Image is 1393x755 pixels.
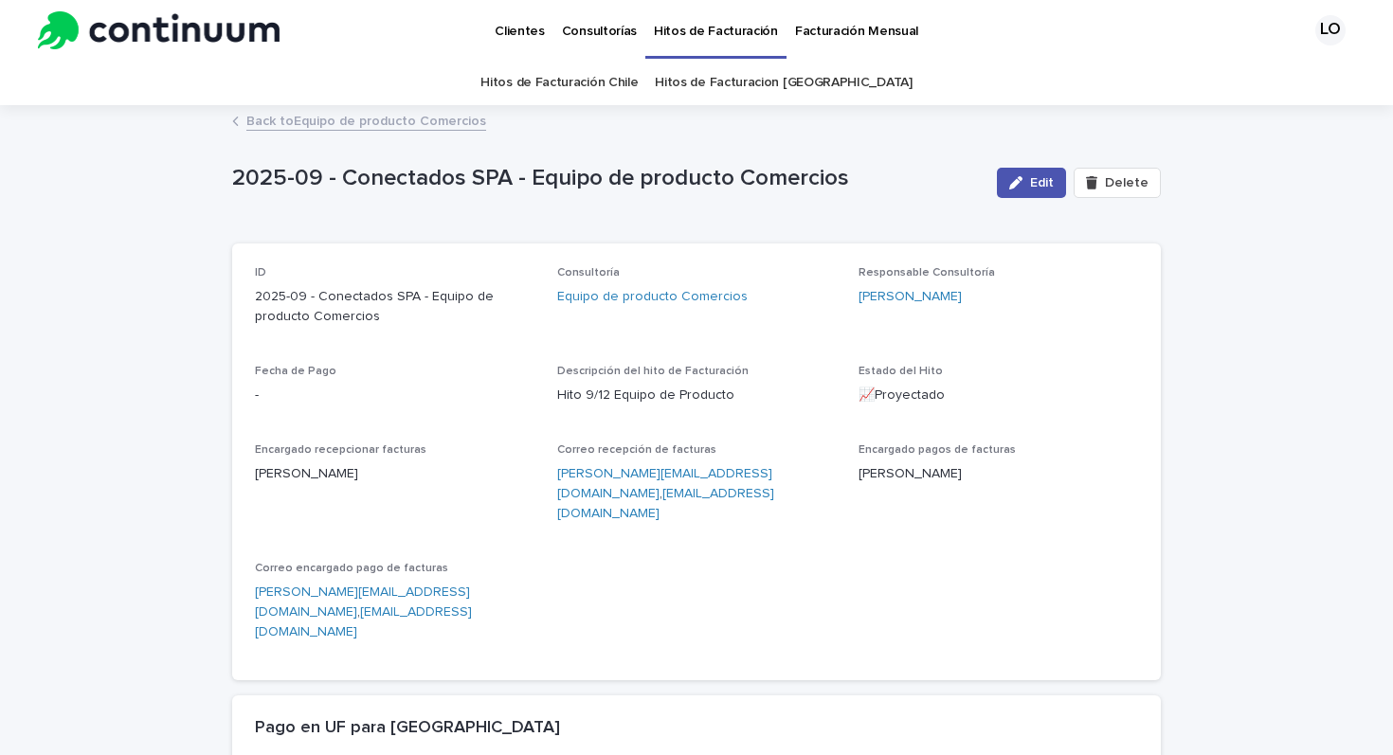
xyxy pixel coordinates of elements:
[255,464,534,484] p: [PERSON_NAME]
[255,605,472,638] a: [EMAIL_ADDRESS][DOMAIN_NAME]
[255,287,534,327] p: 2025-09 - Conectados SPA - Equipo de producto Comercios
[38,11,280,49] img: tu8iVZLBSFSnlyF4Um45
[1074,168,1161,198] button: Delete
[255,267,266,279] span: ID
[255,444,426,456] span: Encargado recepcionar facturas
[557,267,620,279] span: Consultoría
[255,583,534,641] p: ,
[655,61,912,105] a: Hitos de Facturacion [GEOGRAPHIC_DATA]
[859,386,1138,405] p: 📈Proyectado
[859,464,1138,484] p: [PERSON_NAME]
[557,467,772,500] a: [PERSON_NAME][EMAIL_ADDRESS][DOMAIN_NAME]
[1315,15,1346,45] div: LO
[255,386,534,405] p: -
[859,366,943,377] span: Estado del Hito
[997,168,1066,198] button: Edit
[859,444,1016,456] span: Encargado pagos de facturas
[1030,176,1054,189] span: Edit
[255,366,336,377] span: Fecha de Pago
[255,563,448,574] span: Correo encargado pago de facturas
[557,287,748,307] a: Equipo de producto Comercios
[1105,176,1149,189] span: Delete
[557,487,774,520] a: [EMAIL_ADDRESS][DOMAIN_NAME]
[255,585,470,619] a: [PERSON_NAME][EMAIL_ADDRESS][DOMAIN_NAME]
[232,165,982,192] p: 2025-09 - Conectados SPA - Equipo de producto Comercios
[557,444,716,456] span: Correo recepción de facturas
[557,464,837,523] p: ,
[246,109,486,131] a: Back toEquipo de producto Comercios
[859,267,995,279] span: Responsable Consultoría
[480,61,638,105] a: Hitos de Facturación Chile
[557,366,749,377] span: Descripción del hito de Facturación
[859,287,962,307] a: [PERSON_NAME]
[255,718,560,739] h2: Pago en UF para [GEOGRAPHIC_DATA]
[557,386,837,405] p: Hito 9/12 Equipo de Producto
